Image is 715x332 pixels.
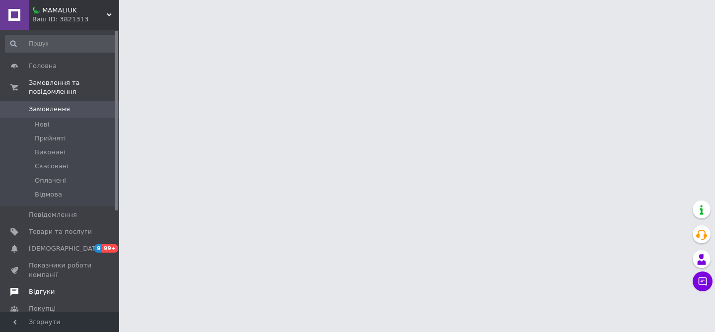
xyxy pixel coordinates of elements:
span: Виконані [35,148,66,157]
span: Оплачені [35,176,66,185]
span: Відмова [35,190,62,199]
span: 99+ [102,244,119,253]
span: Показники роботи компанії [29,261,92,279]
button: Чат з покупцем [693,271,713,291]
div: Ваш ID: 3821313 [32,15,119,24]
span: Головна [29,62,57,70]
span: Покупці [29,304,56,313]
span: Нові [35,120,49,129]
span: Повідомлення [29,210,77,219]
span: Замовлення та повідомлення [29,78,119,96]
span: 9 [94,244,102,253]
span: [DEMOGRAPHIC_DATA] [29,244,102,253]
span: Замовлення [29,105,70,114]
input: Пошук [5,35,117,53]
span: 🦕 MAMALIUK [32,6,107,15]
span: Товари та послуги [29,227,92,236]
span: Відгуки [29,287,55,296]
span: Прийняті [35,134,66,143]
span: Скасовані [35,162,69,171]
